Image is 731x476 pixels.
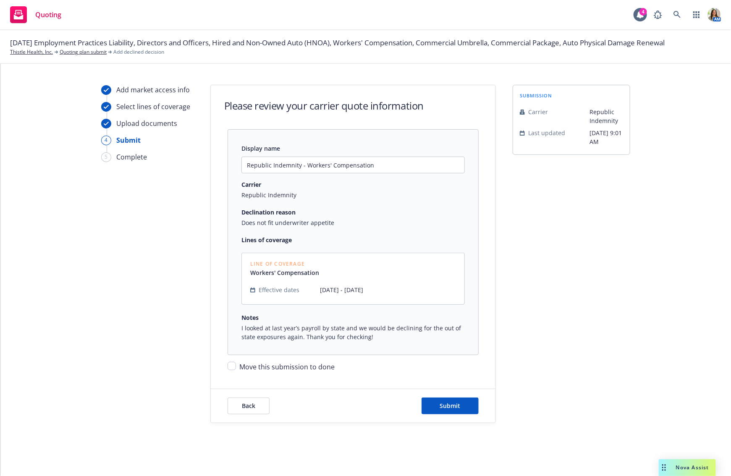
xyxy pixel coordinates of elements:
[116,135,141,145] div: Submit
[116,102,190,112] div: Select lines of coverage
[241,324,465,341] span: I looked at last year’s payroll by state and we would be declining for the out of state exposures...
[116,152,147,162] div: Complete
[320,285,456,294] span: [DATE] - [DATE]
[259,285,299,294] span: Effective dates
[101,136,111,145] div: 4
[659,459,716,476] button: Nova Assist
[590,128,623,146] span: [DATE] 9:01 AM
[101,152,111,162] div: 5
[224,99,424,112] h1: Please review your carrier quote information
[707,8,721,21] img: photo
[241,191,465,199] span: Republic Indemnity
[241,218,465,227] span: Does not fit underwriter appetite
[116,118,177,128] div: Upload documents
[422,398,479,414] button: Submit
[10,37,665,48] span: [DATE] Employment Practices Liability, Directors and Officers, Hired and Non-Owned Auto (HNOA), W...
[242,402,255,410] span: Back
[650,6,666,23] a: Report a Bug
[241,144,280,152] span: Display name
[241,236,292,244] strong: Lines of coverage
[7,3,65,26] a: Quoting
[669,6,686,23] a: Search
[520,92,552,99] span: submission
[241,208,296,216] strong: Declination reason
[241,180,261,188] strong: Carrier
[241,314,259,322] strong: Notes
[639,8,647,16] div: 4
[440,402,461,410] span: Submit
[10,48,53,56] a: Thistle Health, Inc.
[676,464,709,471] span: Nova Assist
[113,48,164,56] span: Add declined decision
[590,107,623,125] span: Republic Indemnity
[250,262,326,267] span: Line of Coverage
[116,85,190,95] div: Add market access info
[239,362,335,371] span: Move this submission to done
[60,48,107,56] a: Quoting plan submit
[35,11,61,18] span: Quoting
[688,6,705,23] a: Switch app
[528,107,548,116] span: Carrier
[228,398,270,414] button: Back
[250,268,326,277] a: Workers' Compensation
[659,459,669,476] div: Drag to move
[528,128,565,137] span: Last updated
